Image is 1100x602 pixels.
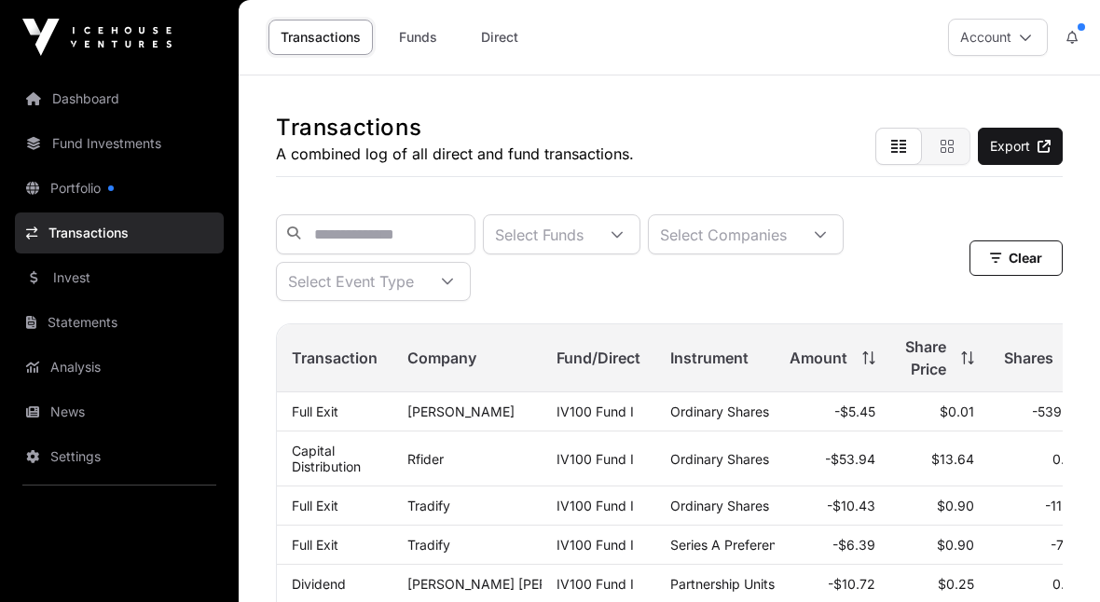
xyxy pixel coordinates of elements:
span: $0.01 [940,404,974,419]
span: Ordinary Shares [670,451,769,467]
a: Analysis [15,347,224,388]
a: Full Exit [292,404,338,419]
span: Instrument [670,347,749,369]
a: Tradify [407,498,450,513]
button: Account [948,19,1048,56]
td: -$5.45 [775,392,890,431]
span: $0.90 [937,498,974,513]
a: Full Exit [292,537,338,553]
a: Direct [462,20,537,55]
td: -$10.43 [775,486,890,526]
span: Share Price [905,335,946,380]
a: Capital Distribution [292,443,361,474]
a: Transactions [268,20,373,55]
span: $0.90 [937,537,974,553]
a: IV100 Fund I [557,498,634,513]
td: -$6.39 [775,526,890,565]
span: -539.05 [1032,404,1081,419]
a: Dashboard [15,78,224,119]
a: Settings [15,436,224,477]
a: Statements [15,302,224,343]
iframe: Chat Widget [1007,513,1100,602]
a: News [15,391,224,432]
a: IV100 Fund I [557,537,634,553]
span: Transaction [292,347,378,369]
a: IV100 Fund I [557,404,634,419]
a: Transactions [15,212,224,253]
img: Icehouse Ventures Logo [22,19,172,56]
span: Series A Preference Shares [670,537,837,553]
span: Ordinary Shares [670,404,769,419]
p: A combined log of all direct and fund transactions. [276,143,634,165]
a: Rfider [407,451,444,467]
div: Select Event Type [277,263,425,300]
a: Portfolio [15,168,224,209]
h1: Transactions [276,113,634,143]
span: -11.53 [1045,498,1081,513]
span: Company [407,347,476,369]
a: Full Exit [292,498,338,513]
a: [PERSON_NAME] [PERSON_NAME] [407,576,626,592]
span: Shares [1004,347,1053,369]
a: Funds [380,20,455,55]
div: Select Funds [484,215,595,253]
td: -$53.94 [775,431,890,486]
button: Clear [969,240,1063,276]
span: Partnership Units [670,576,775,592]
a: [PERSON_NAME] [407,404,515,419]
a: IV100 Fund I [557,451,634,467]
span: Fund/Direct [557,347,640,369]
a: IV100 Fund I [557,576,634,592]
span: Amount [790,347,847,369]
span: 0.00 [1052,451,1081,467]
a: Invest [15,257,224,298]
span: $13.64 [931,451,974,467]
div: Select Companies [649,215,798,253]
span: Ordinary Shares [670,498,769,513]
a: Export [978,128,1063,165]
a: Fund Investments [15,123,224,164]
a: Dividend [292,576,346,592]
a: Tradify [407,537,450,553]
span: $0.25 [938,576,974,592]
